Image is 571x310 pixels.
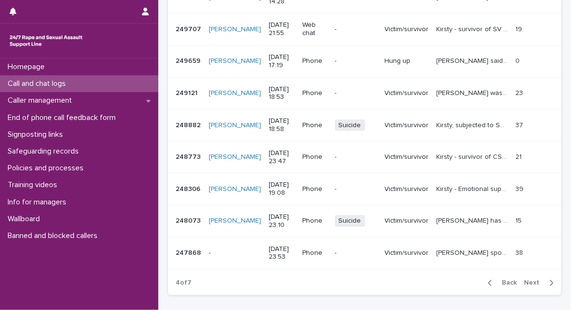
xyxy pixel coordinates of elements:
[335,57,377,65] p: -
[269,117,295,133] p: [DATE] 18:58
[516,24,524,34] p: 19
[437,151,510,161] p: Kirsty - survivor of CSA, SA 6 years ago by family friend and last year by a stranger, discussed ...
[209,89,261,97] a: [PERSON_NAME]
[168,77,562,109] tr: 249121249121 [PERSON_NAME] [DATE] 18:53Phone-Victim/survivor[PERSON_NAME] was sexually assaulted ...
[269,53,295,70] p: [DATE] 17:19
[302,217,327,225] p: Phone
[4,96,80,105] p: Caller management
[516,55,522,65] p: 0
[168,109,562,142] tr: 248882248882 [PERSON_NAME] [DATE] 18:58PhoneSuicideVictim/survivorKirsty, subjected to SA last ye...
[516,151,524,161] p: 21
[302,57,327,65] p: Phone
[4,130,71,139] p: Signposting links
[4,198,74,207] p: Info for managers
[8,31,84,50] img: rhQMoQhaT3yELyF149Cw
[168,237,562,269] tr: 247868247868 -[DATE] 23:53Phone-Victim/survivor[PERSON_NAME] spoke of experiencing SA by a family...
[521,279,561,287] button: Next
[437,183,510,193] p: Kirsty - Emotional support regarding historic CSA by male family friend over 6 years. Survivor al...
[4,147,86,156] p: Safeguarding records
[168,141,562,173] tr: 248773248773 [PERSON_NAME] [DATE] 23:47Phone-Victim/survivorKirsty - survivor of CSA, SA [DATE] b...
[516,119,525,130] p: 37
[437,215,510,225] p: Kirsty has purchased antihistamines today to take an overdose. She was not sure if she was planni...
[176,215,202,225] p: 248073
[437,119,510,130] p: Kirsty, subjected to SA last year and 6 years ago. Can't access support due to CPTSD/MH issues. A...
[385,121,429,130] p: Victim/survivor
[437,24,510,34] p: Kirsty - survivor of SV and voyeurism, user was unaware of being filmed and has experienced suici...
[516,87,525,97] p: 23
[168,173,562,205] tr: 248306248306 [PERSON_NAME] [DATE] 19:08Phone-Victim/survivorKirsty - Emotional support regarding ...
[335,89,377,97] p: -
[302,89,327,97] p: Phone
[335,215,365,227] span: Suicide
[176,87,200,97] p: 249121
[385,89,429,97] p: Victim/survivor
[302,121,327,130] p: Phone
[269,245,295,262] p: [DATE] 23:53
[269,213,295,229] p: [DATE] 23:10
[302,153,327,161] p: Phone
[269,21,295,37] p: [DATE] 21:55
[168,45,562,77] tr: 249659249659 [PERSON_NAME] [DATE] 17:19Phone-Hung up[PERSON_NAME] said their name was [PERSON_NAM...
[302,21,327,37] p: Web chat
[302,185,327,193] p: Phone
[269,85,295,102] p: [DATE] 18:53
[209,121,261,130] a: [PERSON_NAME]
[480,279,521,287] button: Back
[437,87,510,97] p: Kirsty was sexually assaulted by her male neighbor. he crossed her personal boundaries and touche...
[176,55,202,65] p: 249659
[4,62,52,72] p: Homepage
[209,249,261,257] p: -
[4,180,65,190] p: Training videos
[335,249,377,257] p: -
[516,247,525,257] p: 38
[516,183,526,193] p: 39
[209,57,261,65] a: [PERSON_NAME]
[335,185,377,193] p: -
[385,185,429,193] p: Victim/survivor
[4,215,48,224] p: Wallboard
[209,217,261,225] a: [PERSON_NAME]
[209,25,261,34] a: [PERSON_NAME]
[524,280,546,286] span: Next
[385,153,429,161] p: Victim/survivor
[437,247,510,257] p: Kirsty spoke of experiencing SA by a family friend 6yrs ago, and SA on a holiday 1yr ago. She men...
[4,231,105,240] p: Banned and blocked callers
[209,185,261,193] a: [PERSON_NAME]
[176,247,203,257] p: 247868
[516,215,524,225] p: 15
[4,79,73,88] p: Call and chat logs
[496,280,517,286] span: Back
[335,153,377,161] p: -
[4,164,91,173] p: Policies and processes
[269,181,295,197] p: [DATE] 19:08
[176,119,202,130] p: 248882
[168,13,562,46] tr: 249707249707 [PERSON_NAME] [DATE] 21:55Web chat-Victim/survivorKirsty - survivor of SV and voyeur...
[176,24,203,34] p: 249707
[437,55,510,65] p: Caller said their name was Kirsty and then hung up
[335,119,365,131] span: Suicide
[176,183,202,193] p: 248306
[209,153,261,161] a: [PERSON_NAME]
[302,249,327,257] p: Phone
[385,57,429,65] p: Hung up
[168,272,199,295] p: 4 of 7
[4,113,123,122] p: End of phone call feedback form
[385,217,429,225] p: Victim/survivor
[168,205,562,237] tr: 248073248073 [PERSON_NAME] [DATE] 23:10PhoneSuicideVictim/survivor[PERSON_NAME] has purchased [ME...
[385,25,429,34] p: Victim/survivor
[269,149,295,166] p: [DATE] 23:47
[176,151,202,161] p: 248773
[335,25,377,34] p: -
[385,249,429,257] p: Victim/survivor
